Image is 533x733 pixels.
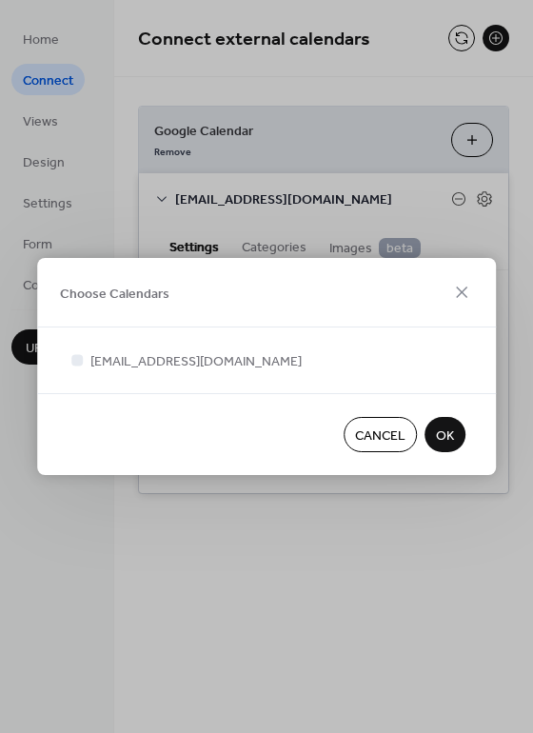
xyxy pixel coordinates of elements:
[60,284,169,304] span: Choose Calendars
[436,426,454,446] span: OK
[344,417,417,452] button: Cancel
[355,426,405,446] span: Cancel
[90,352,302,372] span: [EMAIL_ADDRESS][DOMAIN_NAME]
[424,417,465,452] button: OK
